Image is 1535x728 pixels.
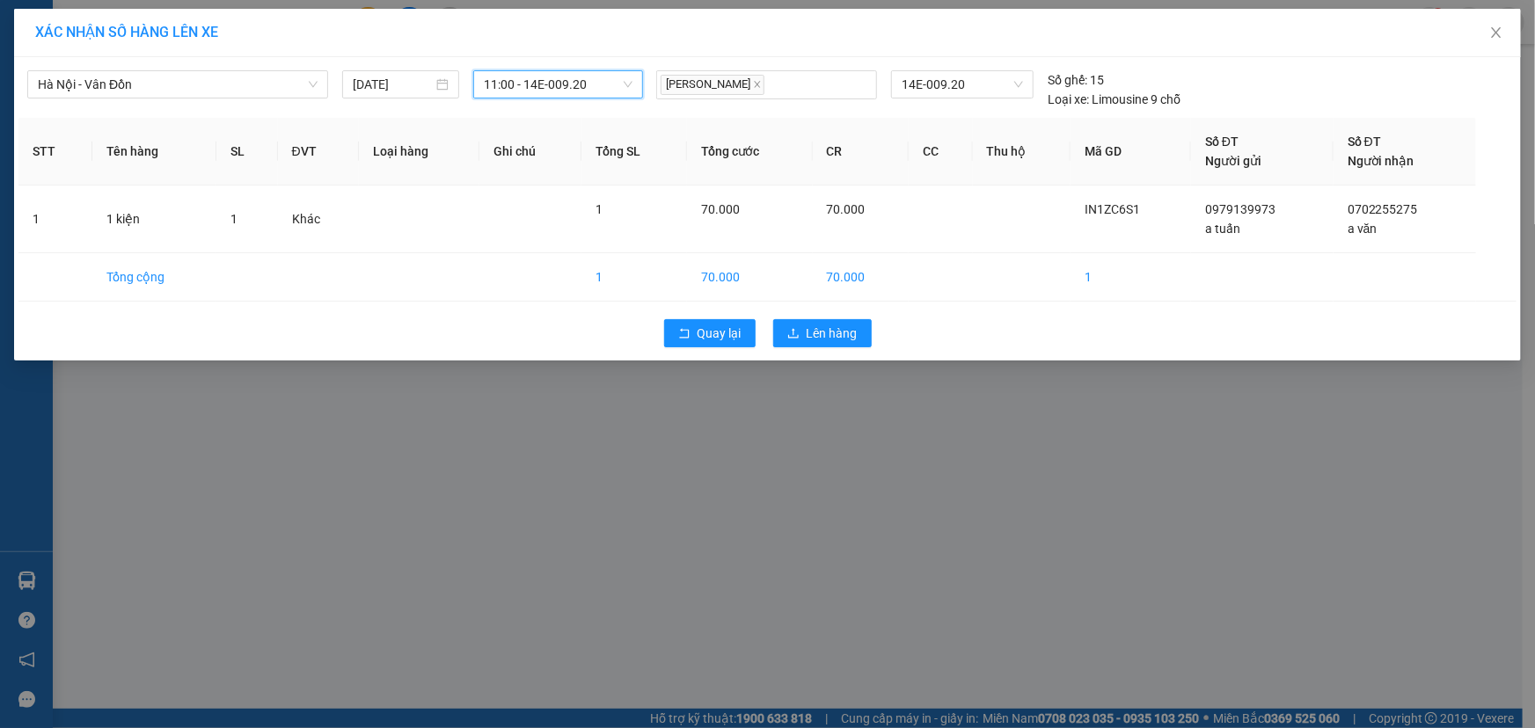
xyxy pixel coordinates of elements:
[813,253,910,302] td: 70.000
[479,118,581,186] th: Ghi chú
[216,118,277,186] th: SL
[278,186,359,253] td: Khác
[38,71,318,98] span: Hà Nội - Vân Đồn
[353,75,433,94] input: 14/08/2025
[753,80,762,89] span: close
[92,118,217,186] th: Tên hàng
[1348,135,1381,149] span: Số ĐT
[1048,90,1089,109] span: Loại xe:
[1048,70,1087,90] span: Số ghế:
[773,319,872,347] button: uploadLên hàng
[1071,253,1191,302] td: 1
[230,212,238,226] span: 1
[698,324,742,343] span: Quay lại
[1348,202,1418,216] span: 0702255275
[92,186,217,253] td: 1 kiện
[1048,70,1104,90] div: 15
[902,71,1023,98] span: 14E-009.20
[1205,135,1239,149] span: Số ĐT
[1048,90,1180,109] div: Limousine 9 chỗ
[827,202,866,216] span: 70.000
[1489,25,1503,40] span: close
[596,202,603,216] span: 1
[92,253,217,302] td: Tổng cộng
[678,327,691,341] span: rollback
[687,253,813,302] td: 70.000
[787,327,800,341] span: upload
[813,118,910,186] th: CR
[18,186,92,253] td: 1
[278,118,359,186] th: ĐVT
[1348,154,1414,168] span: Người nhận
[701,202,740,216] span: 70.000
[1205,222,1240,236] span: a tuấn
[1085,202,1140,216] span: IN1ZC6S1
[581,118,687,186] th: Tổng SL
[807,324,858,343] span: Lên hàng
[35,24,218,40] span: XÁC NHẬN SỐ HÀNG LÊN XE
[661,75,764,95] span: [PERSON_NAME]
[1472,9,1521,58] button: Close
[973,118,1071,186] th: Thu hộ
[909,118,972,186] th: CC
[1205,202,1276,216] span: 0979139973
[687,118,813,186] th: Tổng cước
[18,118,92,186] th: STT
[484,71,632,98] span: 11:00 - 14E-009.20
[581,253,687,302] td: 1
[1205,154,1261,168] span: Người gửi
[1348,222,1378,236] span: a văn
[1071,118,1191,186] th: Mã GD
[359,118,479,186] th: Loại hàng
[664,319,756,347] button: rollbackQuay lại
